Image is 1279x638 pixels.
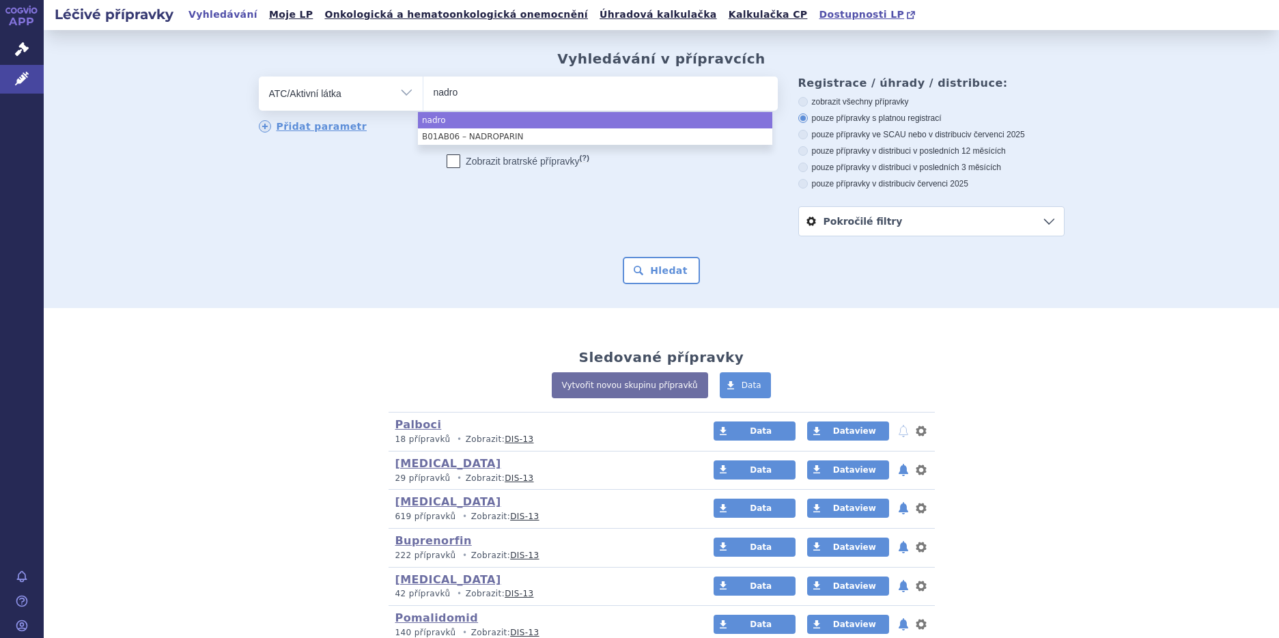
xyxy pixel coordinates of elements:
a: Data [714,460,796,480]
button: notifikace [897,578,910,594]
a: Pomalidomid [395,611,479,624]
span: Dataview [833,542,876,552]
a: Moje LP [265,5,317,24]
span: v červenci 2025 [968,130,1025,139]
i: • [459,550,471,561]
span: Data [742,380,761,390]
span: Dataview [833,581,876,591]
span: Data [750,465,772,475]
span: Dataview [833,503,876,513]
h2: Vyhledávání v přípravcích [557,51,765,67]
button: notifikace [897,423,910,439]
a: Data [714,538,796,557]
a: DIS-13 [510,628,539,637]
a: Data [714,421,796,441]
button: nastavení [914,539,928,555]
span: 29 přípravků [395,473,451,483]
abbr: (?) [580,154,589,163]
a: Přidat parametr [259,120,367,133]
a: Onkologická a hematoonkologická onemocnění [320,5,592,24]
a: Dataview [807,615,889,634]
a: DIS-13 [510,551,539,560]
span: Data [750,620,772,629]
li: B01AB06 – NADROPARIN [418,128,772,145]
span: Data [750,503,772,513]
a: DIS-13 [505,473,533,483]
button: nastavení [914,616,928,633]
button: nastavení [914,423,928,439]
a: DIS-13 [510,512,539,521]
button: notifikace [897,539,910,555]
a: Palboci [395,418,442,431]
span: Data [750,542,772,552]
label: zobrazit všechny přípravky [798,96,1065,107]
p: Zobrazit: [395,473,688,484]
span: 222 přípravků [395,551,456,560]
i: • [453,434,466,445]
a: [MEDICAL_DATA] [395,495,501,508]
button: nastavení [914,462,928,478]
a: Data [714,615,796,634]
span: Data [750,581,772,591]
span: Dataview [833,620,876,629]
label: Zobrazit bratrské přípravky [447,154,589,168]
span: Dostupnosti LP [819,9,904,20]
a: Dataview [807,421,889,441]
button: notifikace [897,462,910,478]
i: • [459,511,471,523]
span: 140 přípravků [395,628,456,637]
a: Pokročilé filtry [799,207,1064,236]
span: Dataview [833,426,876,436]
p: Zobrazit: [395,550,688,561]
p: Zobrazit: [395,588,688,600]
h2: Sledované přípravky [579,349,744,365]
i: • [453,473,466,484]
a: Dostupnosti LP [815,5,922,25]
button: nastavení [914,578,928,594]
p: Zobrazit: [395,511,688,523]
a: [MEDICAL_DATA] [395,573,501,586]
a: Kalkulačka CP [725,5,812,24]
a: Data [720,372,772,398]
a: Dataview [807,577,889,596]
label: pouze přípravky v distribuci v posledních 12 měsících [798,145,1065,156]
span: 42 přípravků [395,589,451,598]
a: Buprenorfin [395,534,472,547]
span: 18 přípravků [395,434,451,444]
a: Vyhledávání [184,5,262,24]
h3: Registrace / úhrady / distribuce: [798,77,1065,89]
label: pouze přípravky s platnou registrací [798,113,1065,124]
label: pouze přípravky v distribuci v posledních 3 měsících [798,162,1065,173]
p: Zobrazit: [395,434,688,445]
span: Data [750,426,772,436]
span: v červenci 2025 [911,179,968,189]
a: Vytvořit novou skupinu přípravků [552,372,708,398]
a: DIS-13 [505,434,533,444]
a: Data [714,577,796,596]
a: Dataview [807,460,889,480]
span: 619 přípravků [395,512,456,521]
a: DIS-13 [505,589,533,598]
label: pouze přípravky ve SCAU nebo v distribuci [798,129,1065,140]
button: nastavení [914,500,928,516]
span: Dataview [833,465,876,475]
li: nadro [418,112,772,128]
button: Hledat [623,257,700,284]
a: Dataview [807,499,889,518]
a: [MEDICAL_DATA] [395,457,501,470]
i: • [453,588,466,600]
h2: Léčivé přípravky [44,5,184,24]
label: pouze přípravky v distribuci [798,178,1065,189]
a: Úhradová kalkulačka [595,5,721,24]
a: Data [714,499,796,518]
button: notifikace [897,500,910,516]
button: notifikace [897,616,910,633]
a: Dataview [807,538,889,557]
